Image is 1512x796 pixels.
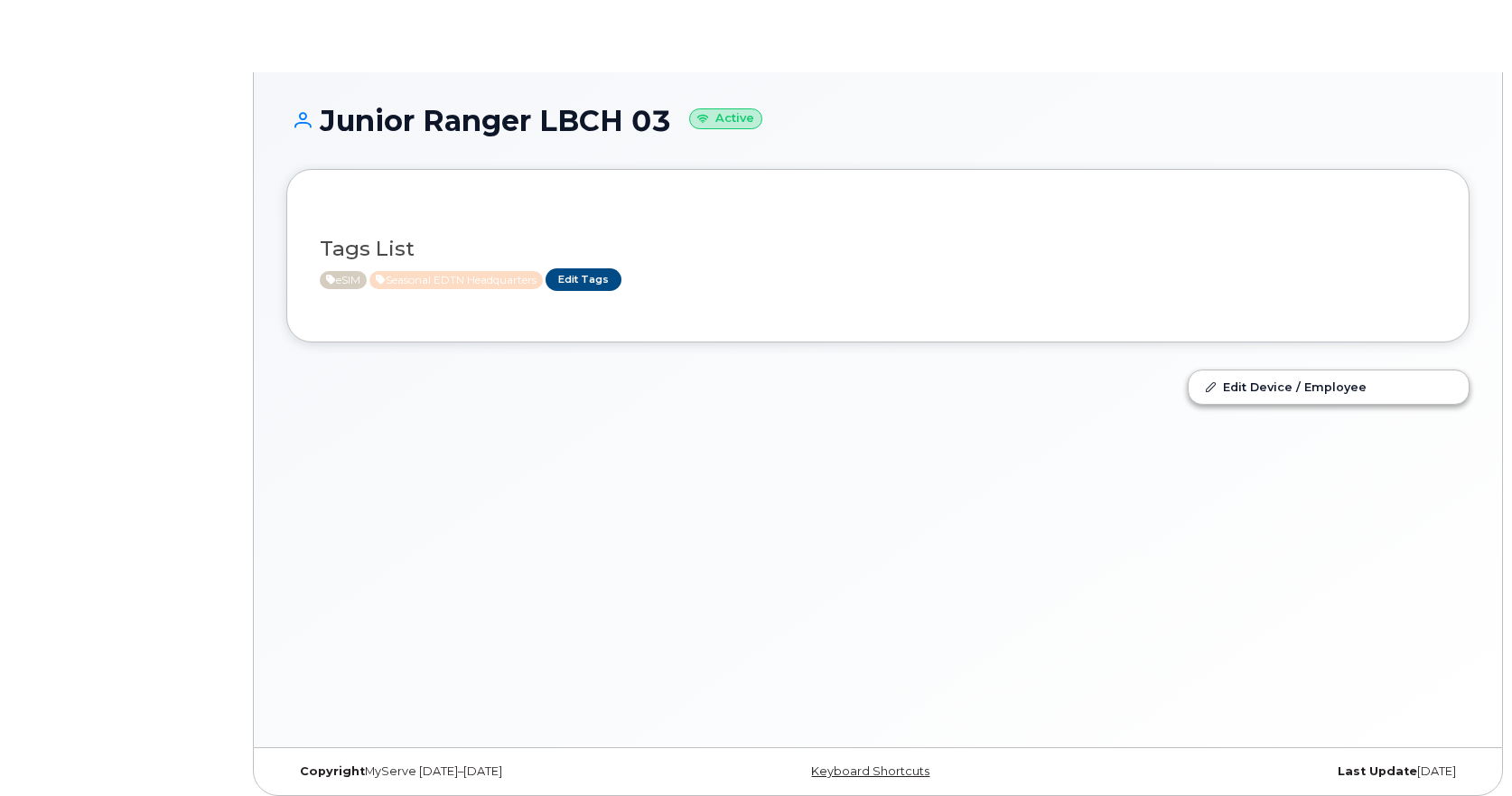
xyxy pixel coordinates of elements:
strong: Last Update [1338,764,1417,778]
a: Keyboard Shortcuts [811,764,929,778]
small: Active [689,108,762,129]
strong: Copyright [300,764,365,778]
h3: Tags List [320,238,1436,260]
div: [DATE] [1075,764,1470,779]
div: MyServe [DATE]–[DATE] [286,764,681,779]
a: Edit Device / Employee [1189,370,1469,403]
span: Active [369,271,543,289]
span: Active [320,271,367,289]
a: Edit Tags [546,268,621,291]
h1: Junior Ranger LBCH 03 [286,105,1470,136]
